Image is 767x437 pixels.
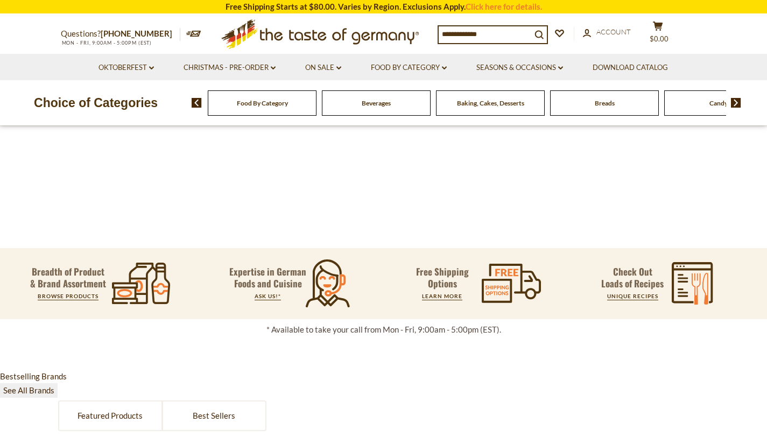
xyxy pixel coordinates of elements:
img: previous arrow [192,98,202,108]
a: Food By Category [237,99,288,107]
p: Questions? [61,27,180,41]
a: Click here for details. [466,2,542,11]
span: MON - FRI, 9:00AM - 5:00PM (EST) [61,40,152,46]
p: Expertise in German Foods and Cuisine [229,266,307,290]
a: Baking, Cakes, Desserts [457,99,524,107]
img: next arrow [731,98,741,108]
a: Best Sellers [163,401,265,430]
span: Account [596,27,631,36]
span: $0.00 [650,34,669,43]
a: UNIQUE RECIPES [607,293,658,299]
p: Check Out Loads of Recipes [601,266,664,290]
p: Free Shipping Options [407,266,478,290]
a: Featured Products [59,401,161,430]
a: Breads [595,99,615,107]
a: Food By Category [371,62,447,74]
a: LEARN MORE [422,293,462,299]
a: Beverages [362,99,391,107]
a: Download Catalog [593,62,668,74]
a: On Sale [305,62,341,74]
a: Candy [709,99,728,107]
a: Oktoberfest [98,62,154,74]
a: ASK US!* [255,293,281,299]
a: BROWSE PRODUCTS [38,293,98,299]
p: Breadth of Product & Brand Assortment [30,266,106,290]
a: Account [583,26,631,38]
a: [PHONE_NUMBER] [101,29,172,38]
button: $0.00 [642,21,674,48]
a: Seasons & Occasions [476,62,563,74]
a: Christmas - PRE-ORDER [184,62,276,74]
